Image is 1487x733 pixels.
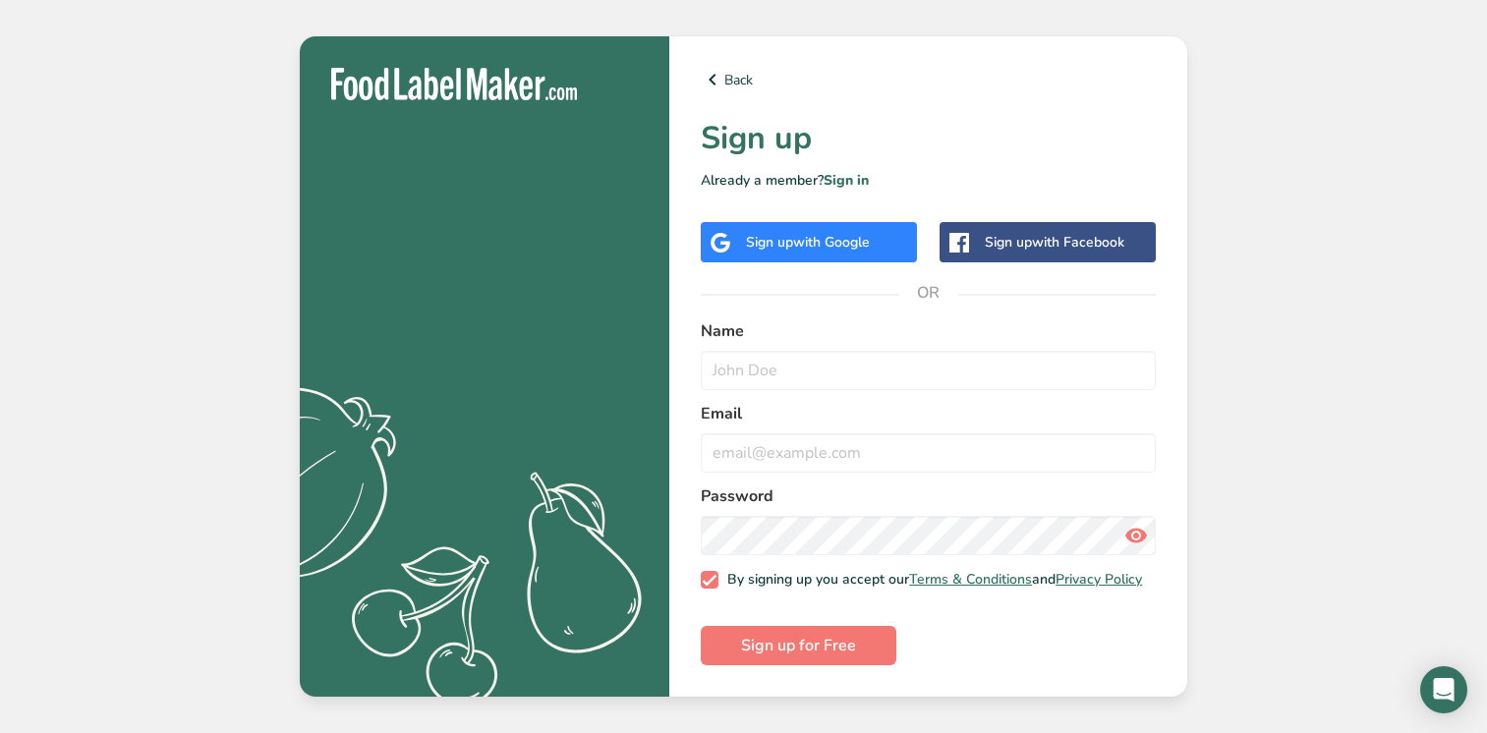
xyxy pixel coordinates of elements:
a: Back [701,68,1156,91]
input: email@example.com [701,433,1156,473]
span: with Google [793,233,870,252]
span: Sign up for Free [741,634,856,657]
div: Open Intercom Messenger [1420,666,1467,713]
a: Sign in [824,171,869,190]
label: Password [701,484,1156,508]
div: Sign up [985,232,1124,253]
span: By signing up you accept our and [718,571,1143,589]
div: Sign up [746,232,870,253]
label: Email [701,402,1156,425]
a: Privacy Policy [1056,570,1142,589]
p: Already a member? [701,170,1156,191]
label: Name [701,319,1156,343]
span: OR [899,263,958,322]
img: Food Label Maker [331,68,577,100]
button: Sign up for Free [701,626,896,665]
h1: Sign up [701,115,1156,162]
input: John Doe [701,351,1156,390]
a: Terms & Conditions [909,570,1032,589]
span: with Facebook [1032,233,1124,252]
